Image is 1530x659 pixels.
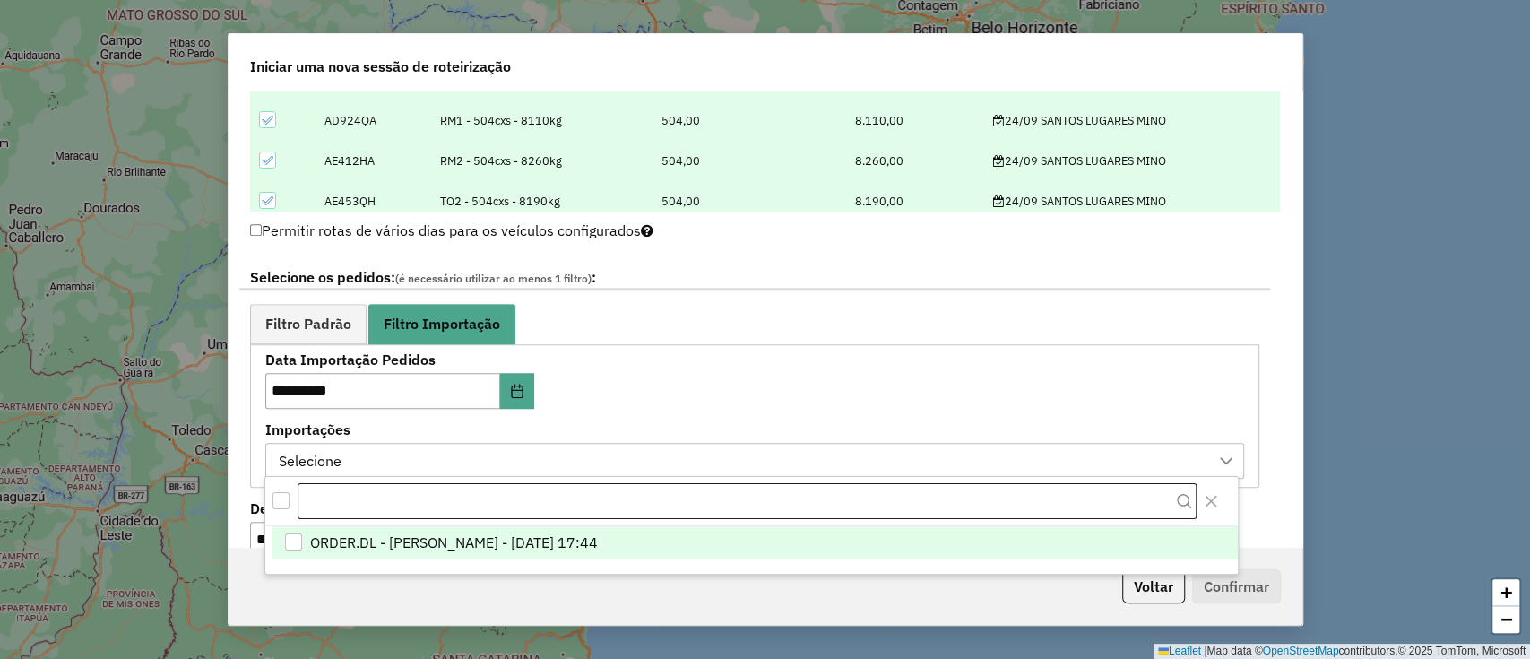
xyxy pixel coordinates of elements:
span: (é necessário utilizar ao menos 1 filtro) [395,272,592,285]
span: Filtro Importação [384,316,500,331]
td: 8.190,00 [845,181,983,221]
td: TO2 - 504cxs - 8190kg [430,181,652,221]
td: 504,00 [652,141,845,181]
span: ORDER.DL - [PERSON_NAME] - [DATE] 17:44 [310,532,598,553]
input: Permitir rotas de vários dias para os veículos configurados [250,224,262,236]
div: All items unselected [272,492,290,509]
td: 504,00 [652,100,845,141]
label: Data Importação Pedidos [265,349,673,370]
a: Zoom in [1492,579,1519,606]
i: Selecione pelo menos um veículo [641,223,653,238]
td: AE412HA [316,141,431,181]
li: ORDER.DL - BARBARA PAULOSSI BERTO - 23/09/2025 17:44 [272,526,1238,560]
i: Possui agenda para o dia [993,116,1005,127]
div: 24/09 SANTOS LUGARES MINO [993,193,1270,210]
span: Filtro Padrão [265,316,351,331]
td: RM1 - 504cxs - 8110kg [430,100,652,141]
span: + [1500,581,1512,603]
div: Selecione [273,444,349,478]
td: RM2 - 504cxs - 8260kg [430,141,652,181]
span: Iniciar uma nova sessão de roteirização [250,56,511,77]
label: Selecione os pedidos: : [239,266,1270,290]
a: Leaflet [1158,645,1201,657]
button: Choose Date [500,373,534,409]
td: 8.110,00 [845,100,983,141]
a: OpenStreetMap [1263,645,1339,657]
label: De: [250,498,715,519]
label: Permitir rotas de vários dias para os veículos configurados [250,213,653,247]
a: Zoom out [1492,606,1519,633]
button: Close [1197,487,1225,516]
i: Possui agenda para o dia [993,196,1005,208]
span: | [1204,645,1206,657]
td: AE453QH [316,181,431,221]
span: − [1500,608,1512,630]
label: Importações [265,419,1244,440]
div: Map data © contributors,© 2025 TomTom, Microsoft [1154,644,1530,659]
td: 504,00 [652,181,845,221]
ul: Option List [265,526,1238,560]
div: 24/09 SANTOS LUGARES MINO [993,152,1270,169]
td: AD924QA [316,100,431,141]
i: Possui agenda para o dia [993,156,1005,168]
button: Voltar [1122,569,1185,603]
div: 24/09 SANTOS LUGARES MINO [993,112,1270,129]
td: 8.260,00 [845,141,983,181]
